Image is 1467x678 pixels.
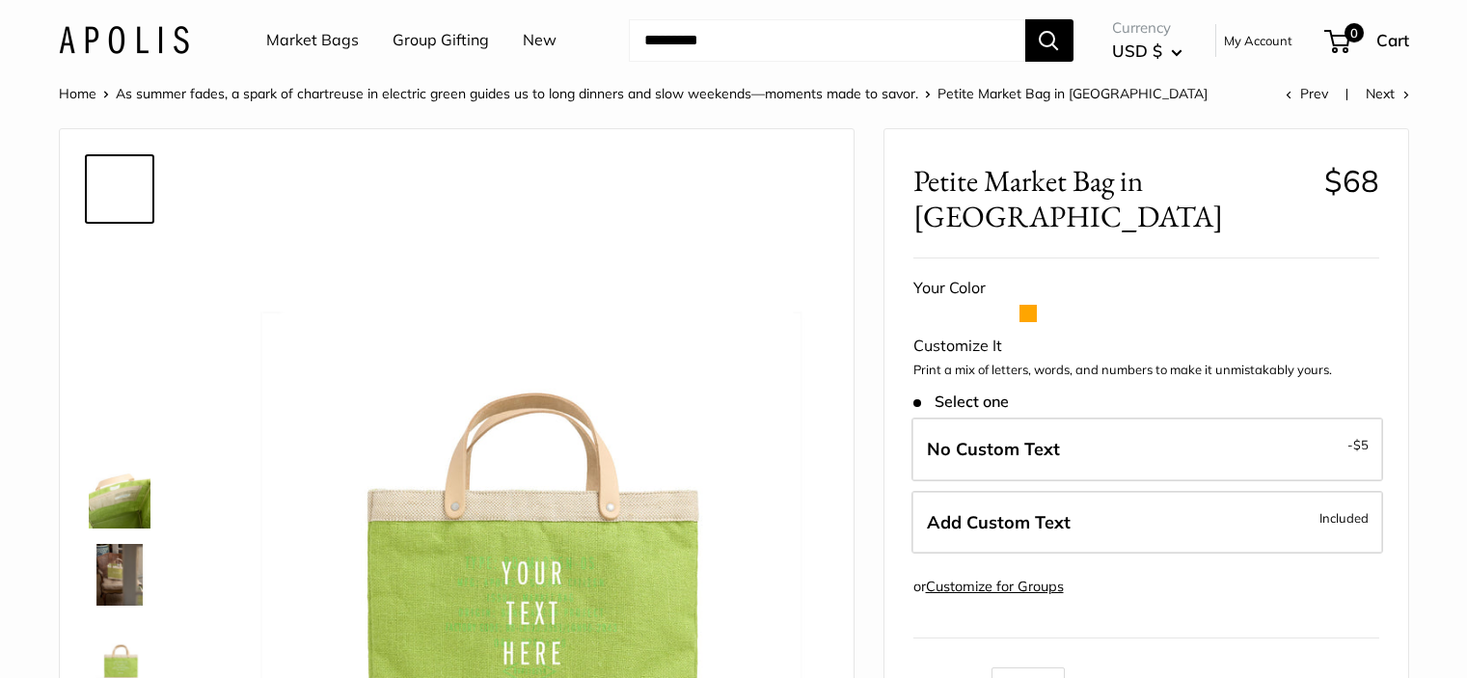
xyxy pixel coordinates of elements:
[116,85,918,102] a: As summer fades, a spark of chartreuse in electric green guides us to long dinners and slow weeke...
[393,26,489,55] a: Group Gifting
[926,578,1064,595] a: Customize for Groups
[85,154,154,224] a: Petite Market Bag in Chartreuse
[85,309,154,378] a: Petite Market Bag in Chartreuse
[913,361,1379,380] p: Print a mix of letters, words, and numbers to make it unmistakably yours.
[89,467,150,529] img: Petite Market Bag in Chartreuse
[927,511,1071,533] span: Add Custom Text
[913,163,1310,234] span: Petite Market Bag in [GEOGRAPHIC_DATA]
[85,386,154,455] a: Petite Market Bag in Chartreuse
[1112,41,1162,61] span: USD $
[629,19,1025,62] input: Search...
[913,274,1379,303] div: Your Color
[1326,25,1409,56] a: 0 Cart
[1286,85,1328,102] a: Prev
[913,332,1379,361] div: Customize It
[1366,85,1409,102] a: Next
[59,81,1208,106] nav: Breadcrumb
[937,85,1208,102] span: Petite Market Bag in [GEOGRAPHIC_DATA]
[59,85,96,102] a: Home
[89,544,150,606] img: Petite Market Bag in Chartreuse
[85,231,154,301] a: Petite Market Bag in Chartreuse
[1319,506,1369,529] span: Included
[85,540,154,610] a: Petite Market Bag in Chartreuse
[1376,30,1409,50] span: Cart
[1353,437,1369,452] span: $5
[927,438,1060,460] span: No Custom Text
[1324,162,1379,200] span: $68
[266,26,359,55] a: Market Bags
[1347,433,1369,456] span: -
[1025,19,1073,62] button: Search
[85,463,154,532] a: Petite Market Bag in Chartreuse
[911,491,1383,555] label: Add Custom Text
[1224,29,1292,52] a: My Account
[1112,14,1182,41] span: Currency
[913,574,1064,600] div: or
[913,393,1009,411] span: Select one
[1112,36,1182,67] button: USD $
[911,418,1383,481] label: Leave Blank
[59,26,189,54] img: Apolis
[1344,23,1363,42] span: 0
[523,26,557,55] a: New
